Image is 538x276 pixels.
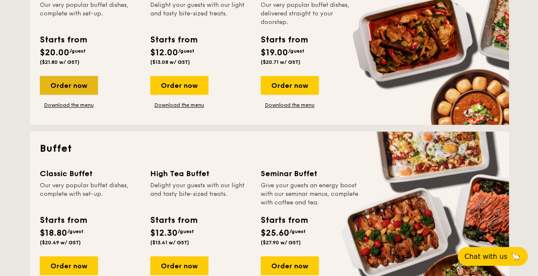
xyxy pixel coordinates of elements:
[150,33,197,46] div: Starts from
[40,48,69,58] span: $20.00
[261,102,319,108] a: Download the menu
[40,142,499,156] h2: Buffet
[261,240,301,246] span: ($27.90 w/ GST)
[69,48,86,54] span: /guest
[464,252,507,261] span: Chat with us
[40,181,140,207] div: Our very popular buffet dishes, complete with set-up.
[261,48,288,58] span: $19.00
[150,214,197,227] div: Starts from
[178,48,194,54] span: /guest
[261,256,319,275] div: Order now
[150,102,208,108] a: Download the menu
[150,48,178,58] span: $12.00
[150,76,208,95] div: Order now
[150,228,178,238] span: $12.30
[150,181,250,207] div: Delight your guests with our light and tasty bite-sized treats.
[150,240,189,246] span: ($13.41 w/ GST)
[288,48,304,54] span: /guest
[511,252,521,261] span: 🦙
[150,1,250,27] div: Delight your guests with our light and tasty bite-sized treats.
[458,247,528,266] button: Chat with us🦙
[178,228,194,234] span: /guest
[40,76,98,95] div: Order now
[150,168,250,180] div: High Tea Buffet
[261,59,300,65] span: ($20.71 w/ GST)
[261,168,361,180] div: Seminar Buffet
[40,256,98,275] div: Order now
[40,59,80,65] span: ($21.80 w/ GST)
[261,76,319,95] div: Order now
[150,59,190,65] span: ($13.08 w/ GST)
[67,228,83,234] span: /guest
[40,228,67,238] span: $18.80
[40,240,81,246] span: ($20.49 w/ GST)
[40,102,98,108] a: Download the menu
[261,33,307,46] div: Starts from
[40,33,86,46] div: Starts from
[261,1,361,27] div: Our very popular buffet dishes, delivered straight to your doorstep.
[261,181,361,207] div: Give your guests an energy boost with our seminar menus, complete with coffee and tea.
[261,214,307,227] div: Starts from
[150,256,208,275] div: Order now
[289,228,306,234] span: /guest
[261,228,289,238] span: $25.60
[40,214,86,227] div: Starts from
[40,168,140,180] div: Classic Buffet
[40,1,140,27] div: Our very popular buffet dishes, complete with set-up.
